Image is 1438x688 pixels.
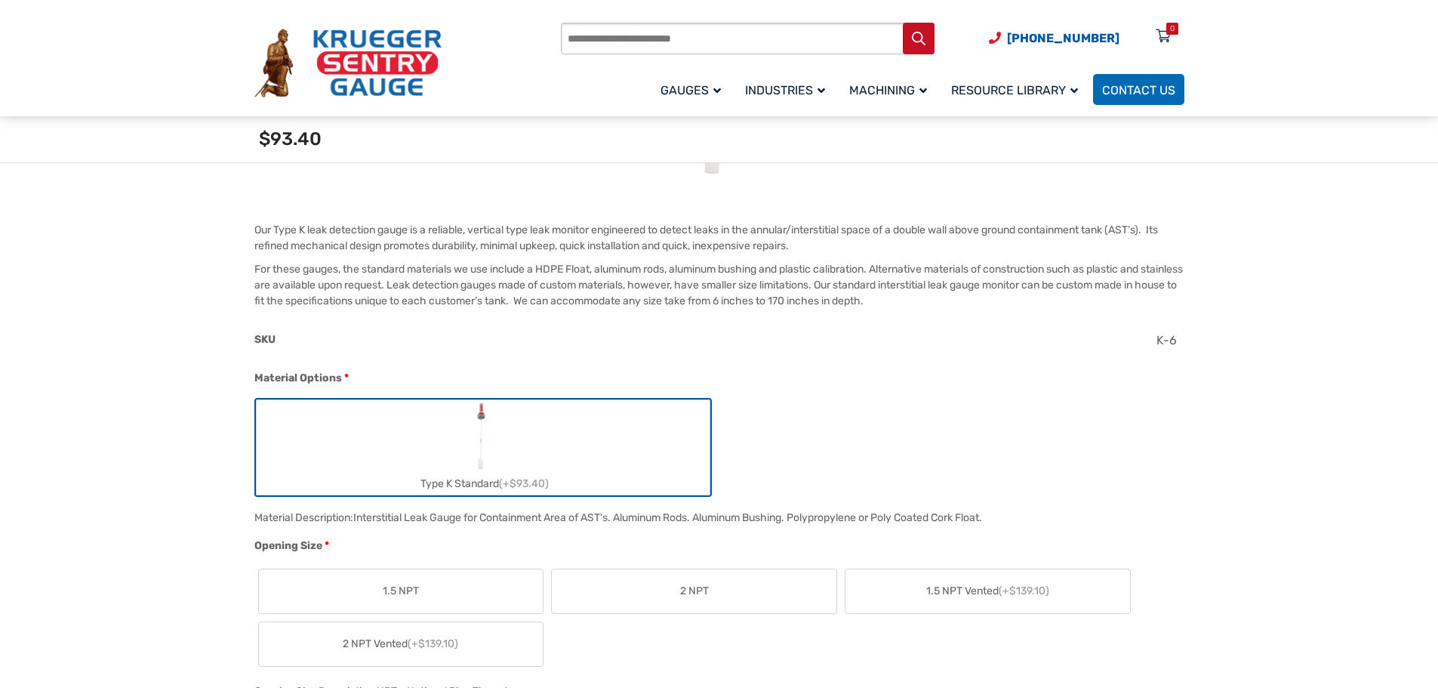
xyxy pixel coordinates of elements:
[254,333,276,346] span: SKU
[745,83,825,97] span: Industries
[942,72,1093,107] a: Resource Library
[254,261,1184,309] p: For these gauges, the standard materials we use include a HDPE Float, aluminum rods, aluminum bus...
[1170,23,1175,35] div: 0
[257,473,710,495] div: Type K Standard
[254,372,342,384] span: Material Options
[353,511,982,524] div: Interstitial Leak Gauge for Containment Area of AST's. Aluminum Rods. Aluminum Bushing. Polypropy...
[499,477,549,490] span: (+$93.40)
[651,72,736,107] a: Gauges
[254,222,1184,254] p: Our Type K leak detection gauge is a reliable, vertical type leak monitor engineered to detect le...
[951,83,1078,97] span: Resource Library
[660,83,721,97] span: Gauges
[259,128,322,150] span: $93.40
[849,83,927,97] span: Machining
[1007,31,1119,45] span: [PHONE_NUMBER]
[254,29,442,98] img: Krueger Sentry Gauge
[383,583,419,599] span: 1.5 NPT
[1093,74,1184,105] a: Contact Us
[257,400,710,495] label: Type K Standard
[408,637,458,650] span: (+$139.10)
[468,400,497,473] img: Leak Detection Gauge
[840,72,942,107] a: Machining
[736,72,840,107] a: Industries
[254,539,322,552] span: Opening Size
[325,538,329,554] abbr: required
[1102,83,1175,97] span: Contact Us
[343,636,458,652] span: 2 NPT Vented
[989,29,1119,48] a: Phone Number (920) 434-8860
[344,370,349,386] abbr: required
[1156,333,1177,347] span: K-6
[254,511,353,524] span: Material Description:
[999,585,1049,597] span: (+$139.10)
[680,583,709,599] span: 2 NPT
[926,583,1049,599] span: 1.5 NPT Vented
